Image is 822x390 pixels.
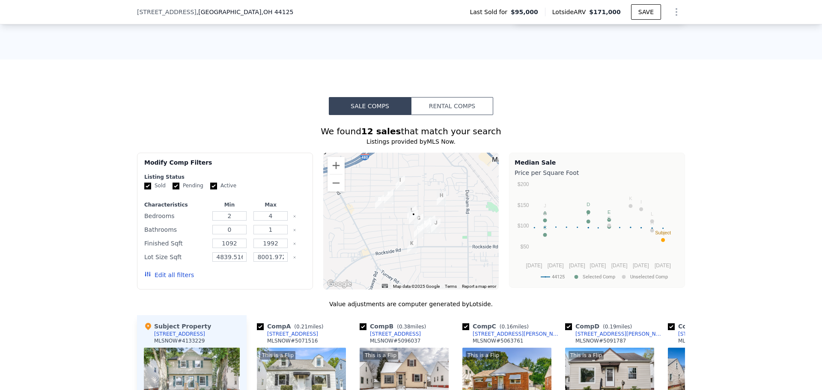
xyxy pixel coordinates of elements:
div: Price per Square Foot [515,167,679,179]
text: K [629,196,632,201]
div: [STREET_ADDRESS][PERSON_NAME] [473,331,562,337]
text: E [608,210,611,215]
text: [DATE] [569,263,585,269]
text: [DATE] [590,263,606,269]
span: Lotside ARV [552,8,589,16]
div: 12916 Oakview Blvd [375,195,384,210]
a: [STREET_ADDRESS] [668,331,729,337]
div: [STREET_ADDRESS] [154,331,205,337]
span: 0.19 [605,324,616,330]
div: We found that match your search [137,125,685,137]
text: [DATE] [526,263,542,269]
div: Comp C [462,322,532,331]
div: Value adjustments are computer generated by Lotside . [137,300,685,308]
div: This is a Flip [466,351,501,360]
span: , [GEOGRAPHIC_DATA] [197,8,294,16]
div: This is a Flip [569,351,604,360]
div: This is a Flip [260,351,295,360]
a: [STREET_ADDRESS][PERSON_NAME] [462,331,562,337]
div: MLSNOW # 5105137 [678,337,729,344]
text: [DATE] [611,263,628,269]
text: $50 [520,244,529,250]
div: Comp A [257,322,327,331]
button: Zoom in [328,157,345,174]
div: 13300 Eastwood Blvd [384,189,393,204]
strong: 12 sales [361,126,401,136]
div: 14507 Reddington Ave [437,191,446,206]
text: L [651,211,653,216]
span: $171,000 [589,9,621,15]
text: J [544,203,546,208]
button: Sale Comps [329,97,411,115]
button: Rental Comps [411,97,493,115]
input: Pending [173,183,179,189]
span: $95,000 [511,8,538,16]
button: Clear [293,242,296,245]
div: Finished Sqft [144,237,207,249]
label: Sold [144,182,166,189]
text: 44125 [552,274,565,280]
div: Lot Size Sqft [144,251,207,263]
span: Map data ©2025 Google [393,284,440,289]
a: Report a map error [462,284,496,289]
div: Bathrooms [144,224,207,236]
text: Unselected Comp [630,274,668,280]
button: Clear [293,256,296,259]
div: MLSNOW # 5091787 [575,337,626,344]
div: Characteristics [144,201,207,208]
button: Show Options [668,3,685,21]
a: Terms (opens in new tab) [445,284,457,289]
span: 0.16 [501,324,513,330]
button: Edit all filters [144,271,194,279]
a: [STREET_ADDRESS] [257,331,318,337]
div: [STREET_ADDRESS][PERSON_NAME] [575,331,664,337]
span: ( miles) [496,324,532,330]
text: Selected Comp [583,274,615,280]
div: [STREET_ADDRESS] [370,331,421,337]
div: 14214 Tabor Ave [426,216,435,230]
label: Pending [173,182,203,189]
button: Keyboard shortcuts [382,284,388,288]
span: [STREET_ADDRESS] [137,8,197,16]
button: Clear [293,215,296,218]
text: F [587,211,590,216]
div: MLSNOW # 5071516 [267,337,318,344]
text: $150 [518,202,529,208]
div: Min [211,201,248,208]
div: 13717 Carpenter Rd [407,239,417,254]
text: [DATE] [633,263,649,269]
span: Last Sold for [470,8,511,16]
a: Open this area in Google Maps (opens a new window) [325,278,354,290]
div: Bedrooms [144,210,207,222]
div: 14321 Brunswick Ave [431,219,441,233]
div: Comp B [360,322,429,331]
div: 13812 York Blvd [407,206,417,220]
text: H [650,220,654,225]
button: SAVE [631,4,661,20]
text: A [543,210,547,216]
text: D [587,202,590,207]
div: MLSNOW # 5096037 [370,337,420,344]
div: Listing Status [144,174,306,180]
div: Modify Comp Filters [144,158,306,174]
div: 14105 Brunswick Ave [420,219,430,233]
text: B [608,217,611,222]
div: Median Sale [515,158,679,167]
div: 5825 Monica Ln [414,214,423,228]
div: 13611 Shady Oak Blvd [396,176,405,190]
a: [STREET_ADDRESS] [360,331,421,337]
div: [STREET_ADDRESS] [678,331,729,337]
div: Max [252,201,289,208]
text: I [640,199,642,204]
button: Zoom out [328,174,345,192]
span: ( miles) [599,324,635,330]
div: Comp D [565,322,635,331]
svg: A chart. [515,179,679,286]
div: [STREET_ADDRESS] [267,331,318,337]
div: MLSNOW # 4133229 [154,337,205,344]
span: ( miles) [291,324,327,330]
text: $100 [518,223,529,229]
div: MLSNOW # 5063761 [473,337,523,344]
text: [DATE] [655,263,671,269]
text: G [607,216,611,221]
